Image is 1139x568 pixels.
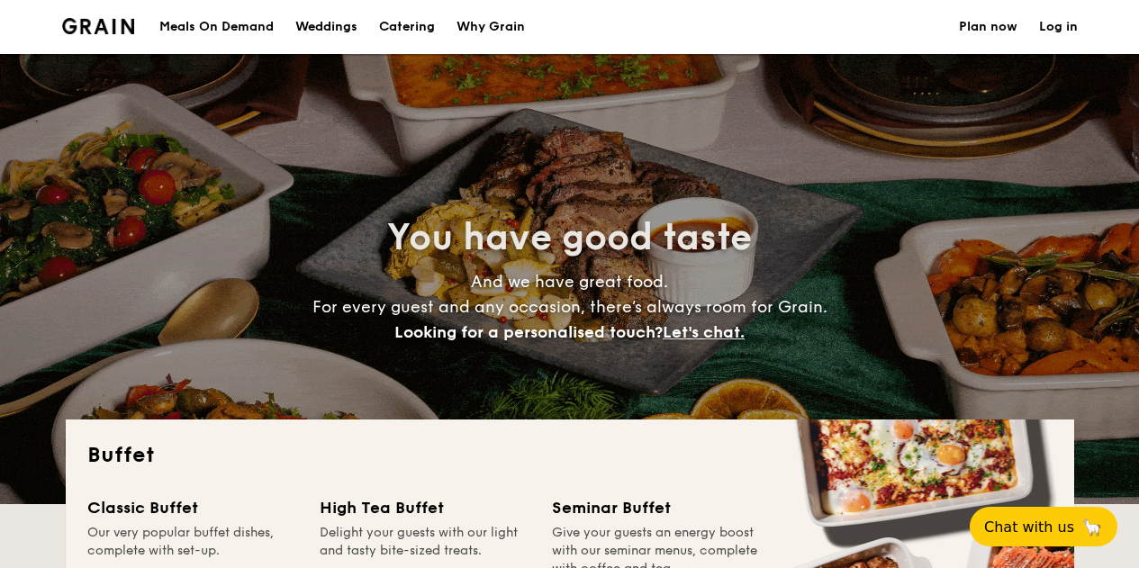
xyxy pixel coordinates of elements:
h2: Buffet [87,441,1053,470]
a: Logotype [62,18,135,34]
div: Classic Buffet [87,495,298,520]
span: Chat with us [984,518,1074,536]
span: Let's chat. [663,322,745,342]
div: High Tea Buffet [320,495,530,520]
div: Seminar Buffet [552,495,763,520]
span: 🦙 [1081,517,1103,537]
button: Chat with us🦙 [970,507,1117,546]
img: Grain [62,18,135,34]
